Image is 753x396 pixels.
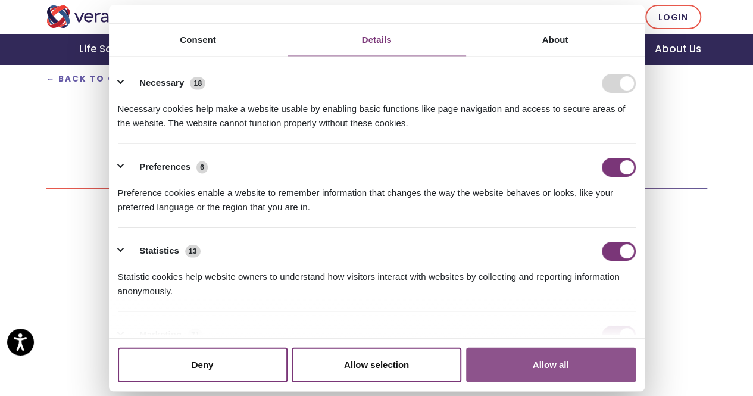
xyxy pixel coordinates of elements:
[693,336,739,382] iframe: Drift Chat Widget
[118,176,636,214] div: Preference cookies enable a website to remember information that changes the way the website beha...
[288,23,466,56] a: Details
[118,325,211,344] button: Marketing (71)
[139,76,184,90] label: Necessary
[118,347,288,382] button: Deny
[118,73,213,92] button: Necessary (18)
[65,34,164,64] a: Life Sciences
[466,347,636,382] button: Allow all
[46,5,151,28] img: Veradigm logo
[645,5,701,29] a: Login
[139,244,179,258] label: Statistics
[46,96,707,117] h2: Together, let's transform health insightfully
[118,92,636,130] div: Necessary cookies help make a website usable by enabling basic functions like page navigation and...
[46,130,707,148] h3: Scroll below to apply for this position!
[109,23,288,56] a: Consent
[118,157,215,176] button: Preferences (6)
[118,241,208,260] button: Statistics (13)
[46,162,707,178] p: .
[139,160,190,174] label: Preferences
[640,34,715,64] a: About Us
[466,23,645,56] a: About
[118,260,636,298] div: Statistic cookies help website owners to understand how visitors interact with websites by collec...
[46,73,196,85] a: ← Back to Open Positions
[139,328,182,342] label: Marketing
[292,347,461,382] button: Allow selection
